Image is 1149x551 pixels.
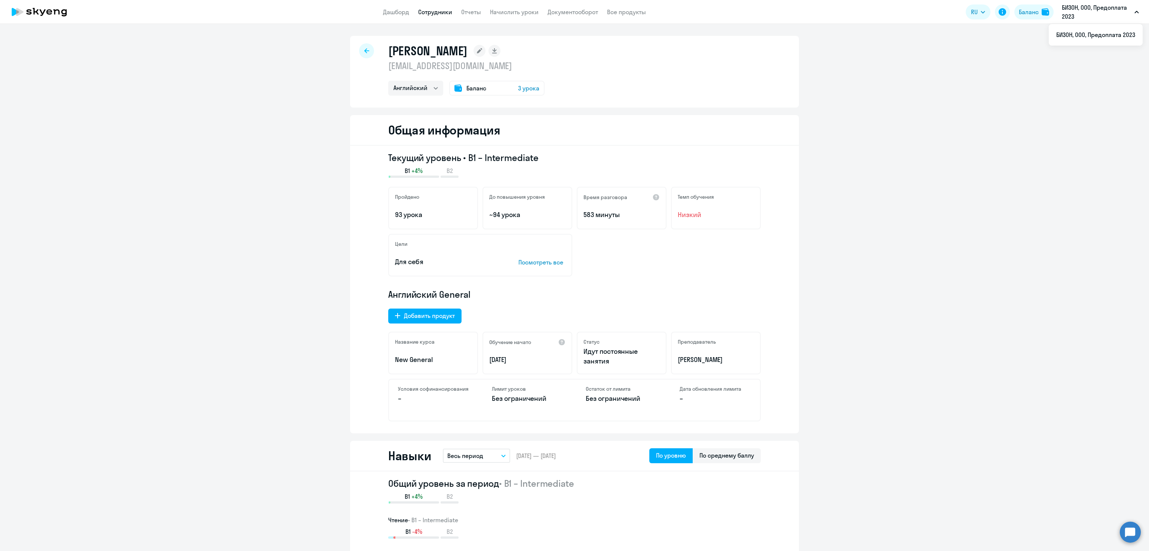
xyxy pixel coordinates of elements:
p: Весь период [447,451,483,460]
h5: Темп обучения [678,194,714,200]
p: 93 урока [395,210,471,220]
a: Начислить уроки [490,8,539,16]
h3: Текущий уровень • B1 – Intermediate [388,152,761,164]
p: Для себя [395,257,495,267]
button: Балансbalance [1014,4,1054,19]
span: +4% [411,167,423,175]
span: Баланс [466,84,486,93]
h5: Пройдено [395,194,419,200]
span: [DATE] — [DATE] [516,452,556,460]
p: Посмотреть все [518,258,566,267]
span: 3 урока [518,84,539,93]
button: Добавить продукт [388,309,462,324]
span: +4% [411,492,423,501]
p: Без ограничений [586,394,657,403]
span: • B1 – Intermediate [499,478,574,489]
p: [EMAIL_ADDRESS][DOMAIN_NAME] [388,60,545,72]
h2: Общий уровень за период [388,477,761,489]
img: balance [1042,8,1049,16]
span: • B1 – Intermediate [408,516,458,524]
h4: Условия софинансирования [398,386,469,392]
button: RU [966,4,990,19]
h4: Дата обновления лимита [680,386,751,392]
a: Отчеты [461,8,481,16]
h2: Общая информация [388,123,500,137]
a: Сотрудники [418,8,452,16]
p: БИЗОН, ООО, Предоплата 2023 [1062,3,1131,21]
span: B2 [447,527,453,536]
h5: Название курса [395,338,435,345]
span: B1 [405,492,410,501]
h1: [PERSON_NAME] [388,43,468,58]
p: 583 минуты [583,210,660,220]
a: Документооборот [548,8,598,16]
div: Добавить продукт [404,311,455,320]
p: [DATE] [489,355,566,365]
h5: Цели [395,241,407,247]
h5: Преподаватель [678,338,716,345]
a: Дашборд [383,8,409,16]
h5: Обучение начато [489,339,531,346]
p: Идут постоянные занятия [583,347,660,366]
a: Все продукты [607,8,646,16]
h4: Лимит уроков [492,386,563,392]
h3: Чтение [388,516,761,524]
span: RU [971,7,978,16]
span: Низкий [678,210,754,220]
span: B1 [405,167,410,175]
p: Без ограничений [492,394,563,403]
h5: Время разговора [583,194,627,201]
p: [PERSON_NAME] [678,355,754,365]
ul: RU [1049,24,1143,46]
div: Баланс [1019,7,1039,16]
p: New General [395,355,471,365]
p: – [680,394,751,403]
h5: До повышения уровня [489,194,545,200]
p: – [398,394,469,403]
div: По уровню [656,451,686,460]
button: Весь период [443,449,510,463]
span: B2 [447,492,453,501]
div: По среднему баллу [699,451,754,460]
h2: Навыки [388,448,431,463]
h5: Статус [583,338,600,345]
h4: Остаток от лимита [586,386,657,392]
p: ~94 урока [489,210,566,220]
button: БИЗОН, ООО, Предоплата 2023 [1058,3,1143,21]
span: B2 [447,167,453,175]
span: -4% [412,527,422,536]
span: Английский General [388,288,471,300]
span: B1 [405,527,411,536]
